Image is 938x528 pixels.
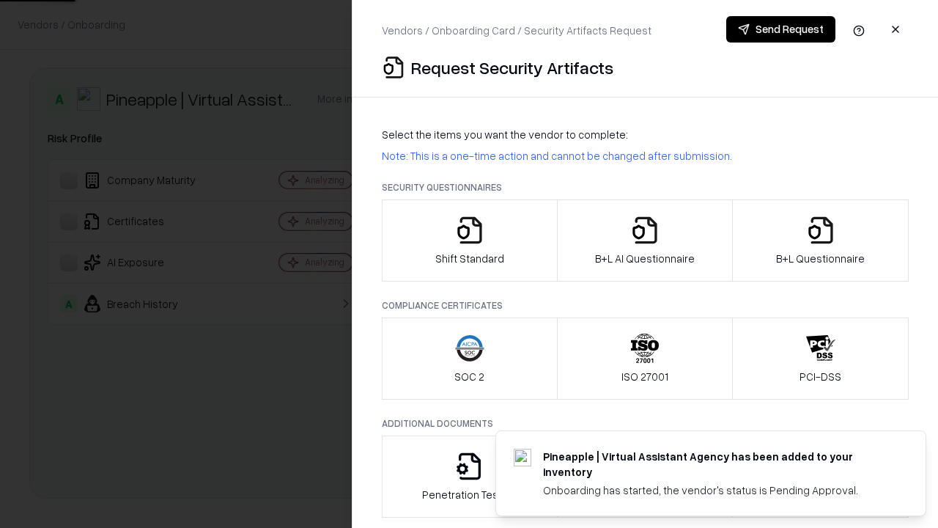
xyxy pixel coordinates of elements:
[543,449,890,480] div: Pineapple | Virtual Assistant Agency has been added to your inventory
[382,181,909,194] p: Security Questionnaires
[514,449,531,466] img: trypineapple.com
[382,417,909,430] p: Additional Documents
[435,251,504,266] p: Shift Standard
[557,199,734,282] button: B+L AI Questionnaire
[382,199,558,282] button: Shift Standard
[799,369,841,384] p: PCI-DSS
[621,369,668,384] p: ISO 27001
[732,199,909,282] button: B+L Questionnaire
[776,251,865,266] p: B+L Questionnaire
[732,318,909,400] button: PCI-DSS
[411,56,613,79] p: Request Security Artifacts
[382,436,558,518] button: Penetration Testing
[382,23,651,38] p: Vendors / Onboarding Card / Security Artifacts Request
[382,127,909,142] p: Select the items you want the vendor to complete:
[382,318,558,400] button: SOC 2
[557,318,734,400] button: ISO 27001
[726,16,835,43] button: Send Request
[382,148,909,164] p: Note: This is a one-time action and cannot be changed after submission.
[382,299,909,312] p: Compliance Certificates
[422,487,517,502] p: Penetration Testing
[543,483,890,498] div: Onboarding has started, the vendor's status is Pending Approval.
[454,369,484,384] p: SOC 2
[595,251,695,266] p: B+L AI Questionnaire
